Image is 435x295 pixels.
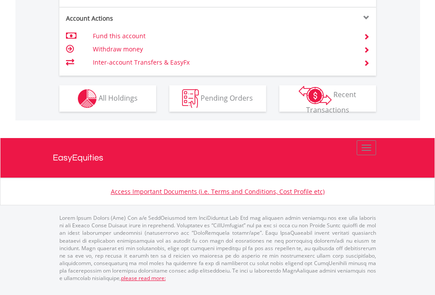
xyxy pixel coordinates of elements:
[201,93,253,102] span: Pending Orders
[53,138,383,178] a: EasyEquities
[78,89,97,108] img: holdings-wht.png
[59,214,376,282] p: Lorem Ipsum Dolors (Ame) Con a/e SeddOeiusmod tem InciDiduntut Lab Etd mag aliquaen admin veniamq...
[59,85,156,112] button: All Holdings
[99,93,138,102] span: All Holdings
[169,85,266,112] button: Pending Orders
[121,274,166,282] a: please read more:
[93,43,353,56] td: Withdraw money
[93,56,353,69] td: Inter-account Transfers & EasyFx
[279,85,376,112] button: Recent Transactions
[111,187,325,196] a: Access Important Documents (i.e. Terms and Conditions, Cost Profile etc)
[299,86,332,105] img: transactions-zar-wht.png
[93,29,353,43] td: Fund this account
[182,89,199,108] img: pending_instructions-wht.png
[59,14,218,23] div: Account Actions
